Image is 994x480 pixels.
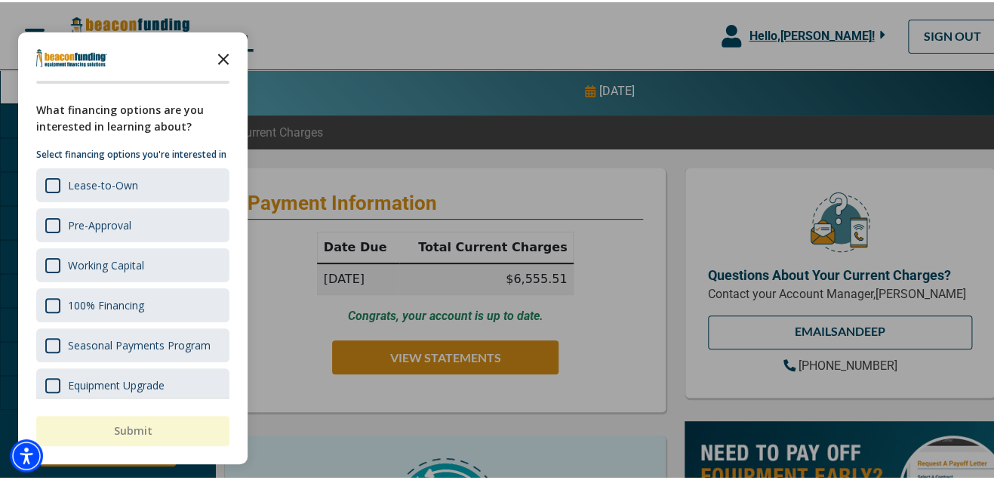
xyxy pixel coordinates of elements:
div: Pre-Approval [68,216,131,230]
div: Lease-to-Own [36,166,229,200]
div: Working Capital [68,256,144,270]
div: Lease-to-Own [68,176,138,190]
div: Seasonal Payments Program [68,336,211,350]
div: Equipment Upgrade [68,376,165,390]
img: Company logo [36,47,107,65]
div: What financing options are you interested in learning about? [36,100,229,133]
button: Close the survey [208,41,238,71]
div: Survey [18,30,248,462]
div: Seasonal Payments Program [36,326,229,360]
div: Pre-Approval [36,206,229,240]
div: Working Capital [36,246,229,280]
div: 100% Financing [68,296,144,310]
div: 100% Financing [36,286,229,320]
button: Submit [36,414,229,444]
div: Equipment Upgrade [36,366,229,400]
div: Accessibility Menu [10,437,43,470]
p: Select financing options you're interested in [36,145,229,160]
